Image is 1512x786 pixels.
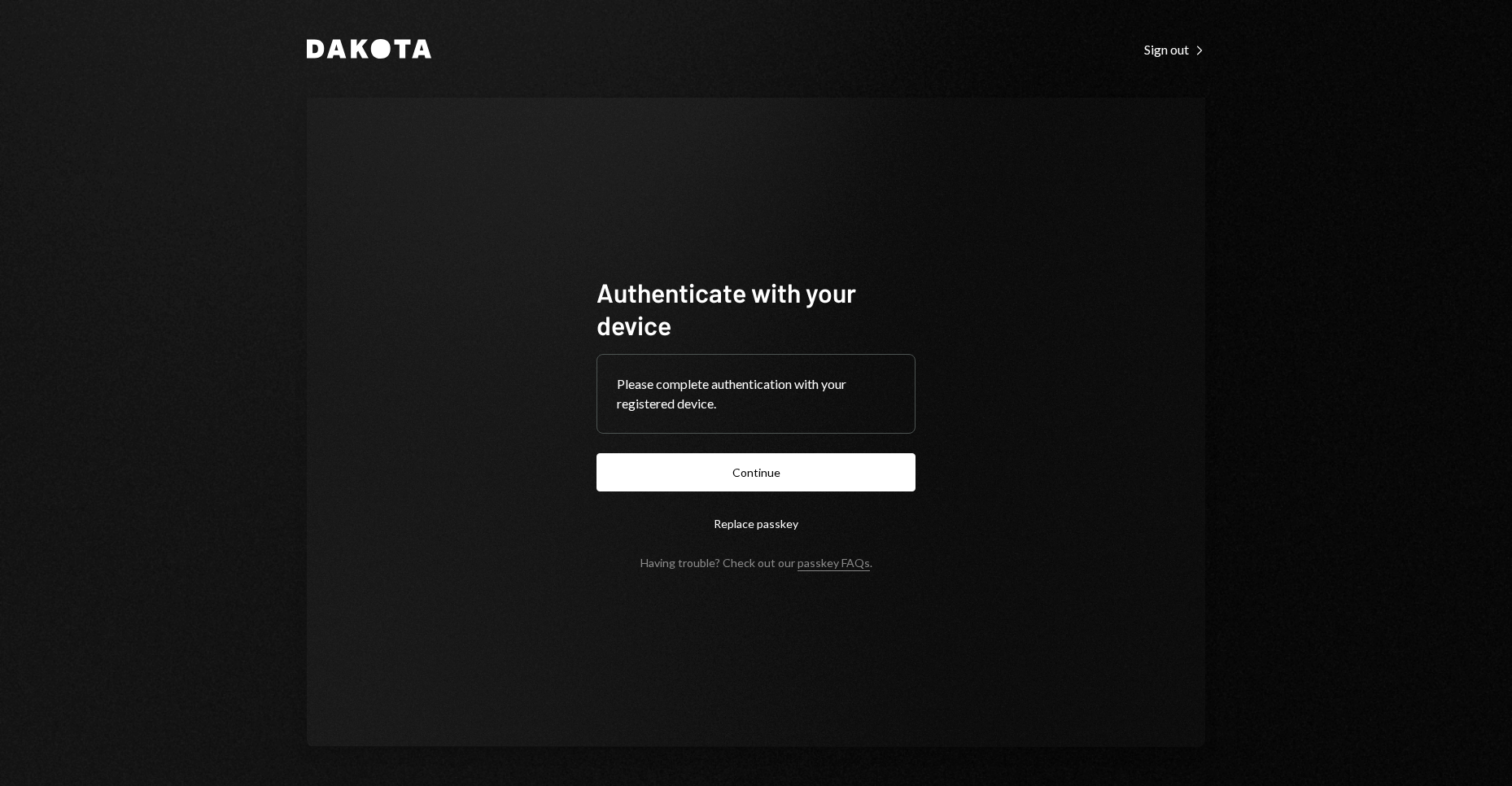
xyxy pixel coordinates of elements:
[617,374,895,413] div: Please complete authentication with your registered device.
[1144,41,1205,58] div: Sign out
[596,276,916,341] h1: Authenticate with your device
[640,556,872,570] div: Having trouble? Check out our .
[798,556,870,571] a: passkey FAQs
[596,453,916,491] button: Continue
[596,504,916,543] button: Replace passkey
[1144,40,1205,58] a: Sign out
